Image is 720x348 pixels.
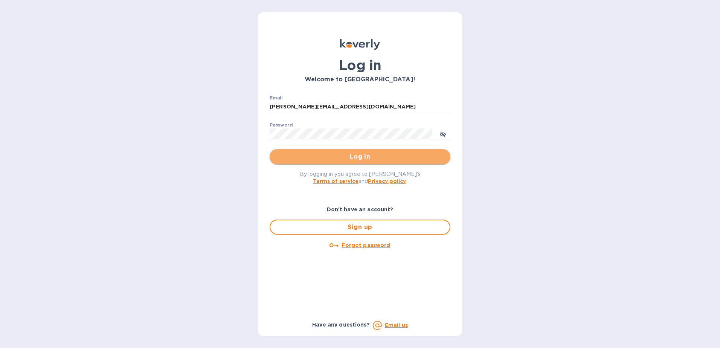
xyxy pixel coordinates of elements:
u: Forgot password [342,242,390,248]
b: Have any questions? [312,322,370,328]
a: Privacy policy [368,178,406,184]
img: Koverly [340,39,380,50]
h1: Log in [270,57,450,73]
button: toggle password visibility [435,126,450,141]
label: Password [270,123,293,127]
input: Enter email address [270,101,450,113]
span: By logging in you agree to [PERSON_NAME]'s and . [300,171,421,184]
span: Log in [276,152,444,161]
b: Don't have an account? [327,206,394,212]
label: Email [270,96,283,100]
h3: Welcome to [GEOGRAPHIC_DATA]! [270,76,450,83]
button: Sign up [270,220,450,235]
button: Log in [270,149,450,164]
a: Terms of service [313,178,358,184]
span: Sign up [276,223,444,232]
a: Email us [385,322,408,328]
